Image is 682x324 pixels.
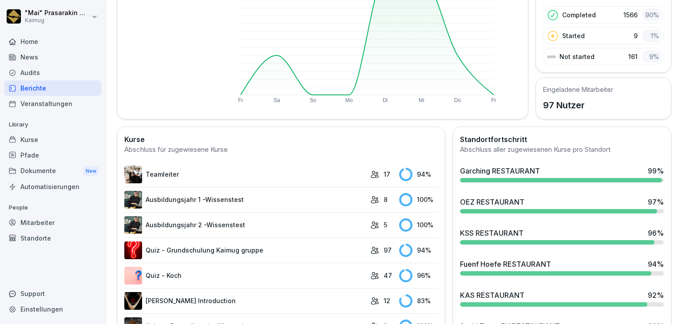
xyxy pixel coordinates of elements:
a: Teamleiter [124,166,366,183]
h5: Eingeladene Mitarbeiter [543,85,613,94]
a: Mitarbeiter [4,215,101,230]
img: m7c771e1b5zzexp1p9raqxk8.png [124,191,142,209]
a: Quiz - Koch [124,267,366,284]
p: Completed [562,10,596,20]
text: Di [383,97,388,103]
div: OEZ RESTAURANT [460,197,524,207]
a: DokumenteNew [4,163,101,179]
img: t7brl8l3g3sjoed8o8dm9hn8.png [124,267,142,284]
div: 94 % [648,259,664,269]
p: 5 [384,220,387,229]
h2: Standortfortschritt [460,134,664,145]
a: Veranstaltungen [4,96,101,111]
div: Dokumente [4,163,101,179]
text: Do [454,97,461,103]
div: KAS RESTAURANT [460,290,524,300]
text: Mo [345,97,353,103]
a: News [4,49,101,65]
p: 97 [384,245,392,255]
p: Started [562,31,585,40]
p: "Mai" Prasarakin Natechnanok [25,9,90,17]
a: [PERSON_NAME] Introduction [124,292,366,310]
text: Fr [238,97,243,103]
p: 97 Nutzer [543,99,613,112]
div: Fuenf Hoefe RESTAURANT [460,259,551,269]
a: Standorte [4,230,101,246]
div: Abschluss für zugewiesene Kurse [124,145,438,155]
div: 96 % [399,269,437,282]
div: 94 % [399,168,437,181]
img: pytyph5pk76tu4q1kwztnixg.png [124,166,142,183]
div: 83 % [399,294,437,308]
a: Ausbildungsjahr 2 -Wissenstest [124,216,366,234]
div: 96 % [648,228,664,238]
p: Kaimug [25,17,90,24]
div: 94 % [399,244,437,257]
a: KSS RESTAURANT96% [456,224,667,248]
a: OEZ RESTAURANT97% [456,193,667,217]
img: kdhala7dy4uwpjq3l09r8r31.png [124,216,142,234]
text: So [310,97,317,103]
img: ejcw8pgrsnj3kwnpxq2wy9us.png [124,292,142,310]
a: Audits [4,65,101,80]
a: KAS RESTAURANT92% [456,286,667,310]
div: Garching RESTAURANT [460,166,540,176]
div: KSS RESTAURANT [460,228,523,238]
p: 9 [634,31,638,40]
p: 1566 [623,10,638,20]
a: Pfade [4,147,101,163]
a: Home [4,34,101,49]
p: Not started [559,52,595,61]
p: 12 [384,296,390,305]
a: Automatisierungen [4,179,101,194]
h2: Kurse [124,134,438,145]
a: Berichte [4,80,101,96]
a: Kurse [4,132,101,147]
text: Sa [274,97,280,103]
p: People [4,201,101,215]
img: ima4gw5kbha2jc8jl1pti4b9.png [124,241,142,259]
text: Fr [492,97,496,103]
a: Einstellungen [4,301,101,317]
p: 8 [384,195,388,204]
div: New [83,166,99,176]
p: 161 [628,52,638,61]
div: 99 % [648,166,664,176]
p: Library [4,118,101,132]
text: Mi [419,97,424,103]
p: 17 [384,170,390,179]
div: 92 % [648,290,664,300]
p: 47 [384,271,392,280]
div: Support [4,286,101,301]
a: Fuenf Hoefe RESTAURANT94% [456,255,667,279]
div: 97 % [648,197,664,207]
a: Quiz - Grundschulung Kaimug gruppe [124,241,366,259]
div: 100 % [399,193,437,206]
div: 9 % [642,50,662,63]
div: 1 % [642,29,662,42]
a: Garching RESTAURANT99% [456,162,667,186]
div: 90 % [642,8,662,21]
a: Ausbildungsjahr 1 -Wissenstest [124,191,366,209]
div: 100 % [399,218,437,232]
div: Abschluss aller zugewiesenen Kurse pro Standort [460,145,664,155]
